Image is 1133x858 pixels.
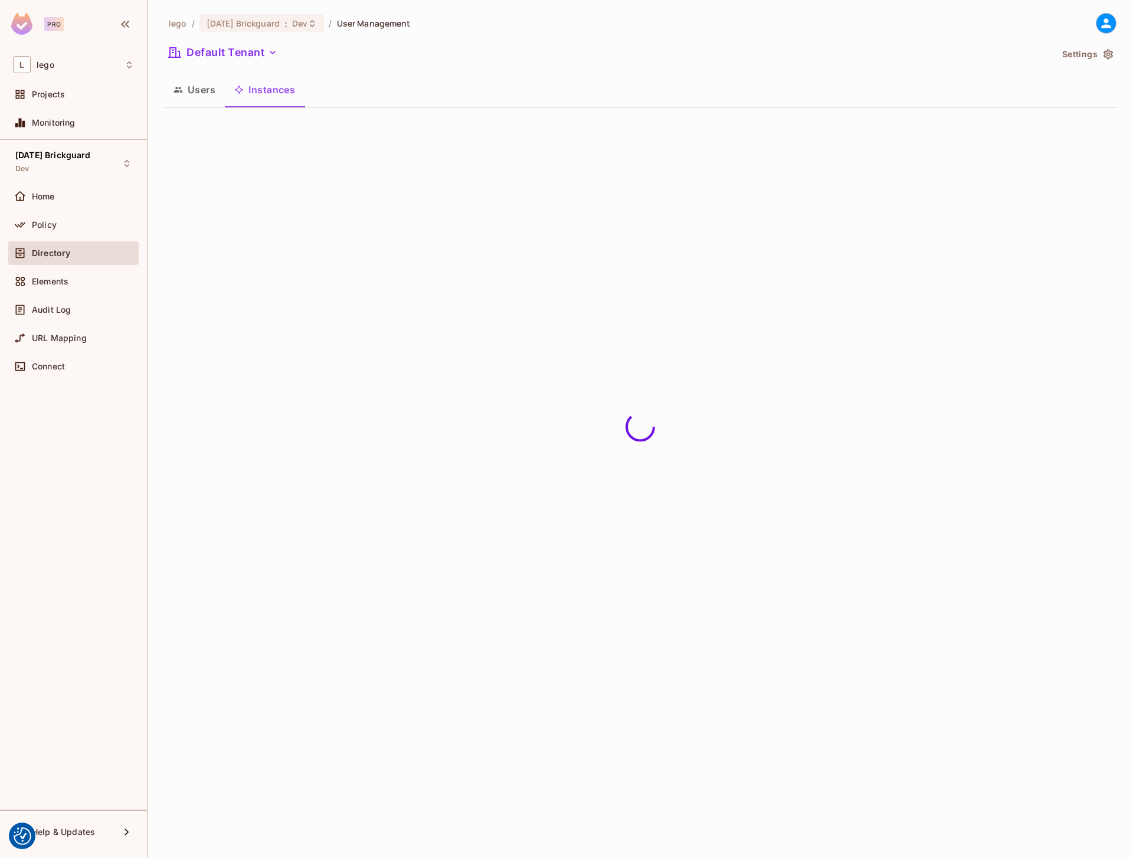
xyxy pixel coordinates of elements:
[15,150,91,160] span: [DATE] Brickguard
[32,192,55,201] span: Home
[32,277,68,286] span: Elements
[37,60,54,70] span: Workspace: lego
[32,220,57,230] span: Policy
[32,827,95,837] span: Help & Updates
[164,43,282,62] button: Default Tenant
[337,18,411,29] span: User Management
[32,118,76,127] span: Monitoring
[284,19,288,28] span: :
[192,18,195,29] li: /
[15,164,29,173] span: Dev
[1057,45,1116,64] button: Settings
[207,18,280,29] span: [DATE] Brickguard
[44,17,64,31] div: Pro
[32,305,71,315] span: Audit Log
[225,75,304,104] button: Instances
[32,333,87,343] span: URL Mapping
[11,13,32,35] img: SReyMgAAAABJRU5ErkJggg==
[13,56,31,73] span: L
[32,90,65,99] span: Projects
[329,18,332,29] li: /
[169,18,187,29] span: the active workspace
[164,75,225,104] button: Users
[32,362,65,371] span: Connect
[14,827,31,845] img: Revisit consent button
[32,248,70,258] span: Directory
[292,18,307,29] span: Dev
[14,827,31,845] button: Consent Preferences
